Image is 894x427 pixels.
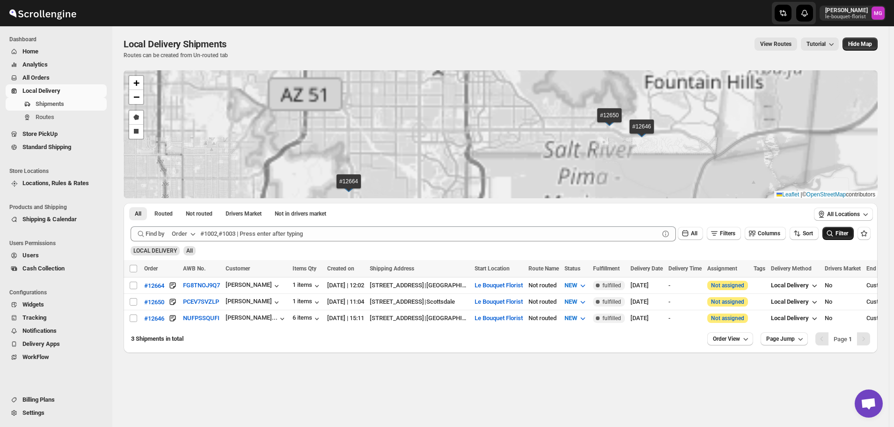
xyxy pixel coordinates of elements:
[6,262,107,275] button: Cash Collection
[6,351,107,364] button: WorkFlow
[691,230,697,237] span: All
[825,281,861,290] div: No
[755,37,797,51] button: view route
[154,210,173,217] span: Routed
[146,229,164,239] span: Find by
[528,281,559,290] div: Not routed
[825,314,861,323] div: No
[327,265,354,272] span: Created on
[806,191,846,198] a: OpenStreetMap
[269,207,332,220] button: Un-claimable
[761,332,808,345] button: Page Jump
[602,282,621,289] span: fulfilled
[370,281,469,290] div: |
[771,282,809,289] span: Local Delivery
[22,265,65,272] span: Cash Collection
[825,7,868,14] p: [PERSON_NAME]
[9,289,108,296] span: Configurations
[771,265,812,272] span: Delivery Method
[22,143,71,150] span: Standard Shipping
[226,314,278,321] div: [PERSON_NAME]...
[183,282,220,289] button: FG8TNOJ9Q7
[22,48,38,55] span: Home
[528,297,559,307] div: Not routed
[129,125,143,139] a: Draw a rectangle
[370,314,469,323] div: |
[293,281,322,291] div: 1 items
[327,297,364,307] div: [DATE] | 11:04
[630,265,663,272] span: Delivery Date
[765,294,825,309] button: Local Delivery
[630,314,663,323] div: [DATE]
[22,252,39,259] span: Users
[564,282,577,289] span: NEW
[226,298,281,307] button: [PERSON_NAME]
[6,337,107,351] button: Delivery Apps
[790,227,819,240] button: Sort
[765,278,825,293] button: Local Delivery
[713,335,740,343] span: Order View
[186,210,213,217] span: Not routed
[630,281,663,290] div: [DATE]
[6,213,107,226] button: Shipping & Calendar
[825,297,861,307] div: No
[815,332,870,345] nav: Pagination
[293,265,316,272] span: Items Qty
[668,297,702,307] div: -
[707,265,737,272] span: Assignment
[602,298,621,306] span: fulfilled
[327,281,364,290] div: [DATE] | 12:02
[22,180,89,187] span: Locations, Rules & Rates
[760,40,791,48] span: View Routes
[129,207,147,220] button: All
[745,227,786,240] button: Columns
[559,311,593,326] button: NEW
[129,76,143,90] a: Zoom in
[6,298,107,311] button: Widgets
[720,230,735,237] span: Filters
[135,210,141,217] span: All
[528,314,559,323] div: Not routed
[22,340,60,347] span: Delivery Apps
[635,127,649,137] img: Marker
[803,230,813,237] span: Sort
[186,247,193,254] span: All
[22,61,48,68] span: Analytics
[6,406,107,420] button: Settings
[475,298,523,305] button: Le Bouquet Florist
[528,265,559,272] span: Route Name
[129,111,143,125] a: Draw a polygon
[166,226,203,241] button: Order
[475,265,510,272] span: Start Location
[275,210,326,217] span: Not in drivers market
[6,58,107,71] button: Analytics
[825,14,868,20] p: le-bouquet-florist
[849,336,852,343] b: 1
[6,71,107,84] button: All Orders
[133,77,139,89] span: +
[564,265,580,272] span: Status
[342,182,356,192] img: Marker
[766,335,795,343] span: Page Jump
[144,299,164,306] div: #12650
[6,324,107,337] button: Notifications
[183,265,205,272] span: AWB No.
[22,130,58,137] span: Store PickUp
[774,191,878,199] div: © contributors
[370,314,424,323] div: [STREET_ADDRESS]
[293,314,322,323] div: 6 items
[370,265,414,272] span: Shipping Address
[370,281,424,290] div: [STREET_ADDRESS]
[144,281,164,290] button: #12664
[6,311,107,324] button: Tracking
[559,294,593,309] button: NEW
[22,314,46,321] span: Tracking
[9,240,108,247] span: Users Permissions
[827,210,860,218] span: All Locations
[9,36,108,43] span: Dashboard
[183,315,220,322] button: NUFPSSQUFI
[226,281,281,291] button: [PERSON_NAME]
[668,281,702,290] div: -
[475,282,523,289] button: Le Bouquet Florist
